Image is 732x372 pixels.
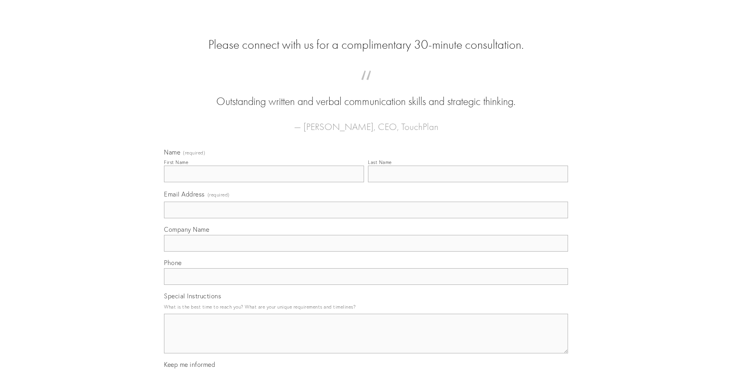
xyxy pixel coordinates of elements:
h2: Please connect with us for a complimentary 30-minute consultation. [164,37,568,52]
blockquote: Outstanding written and verbal communication skills and strategic thinking. [177,78,555,109]
span: Keep me informed [164,361,215,368]
div: First Name [164,159,188,165]
span: “ [177,78,555,94]
p: What is the best time to reach you? What are your unique requirements and timelines? [164,301,568,312]
span: Phone [164,259,182,267]
span: (required) [208,189,230,200]
div: Last Name [368,159,392,165]
figcaption: — [PERSON_NAME], CEO, TouchPlan [177,109,555,135]
span: (required) [183,151,205,155]
span: Company Name [164,225,209,233]
span: Name [164,148,180,156]
span: Special Instructions [164,292,221,300]
span: Email Address [164,190,205,198]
